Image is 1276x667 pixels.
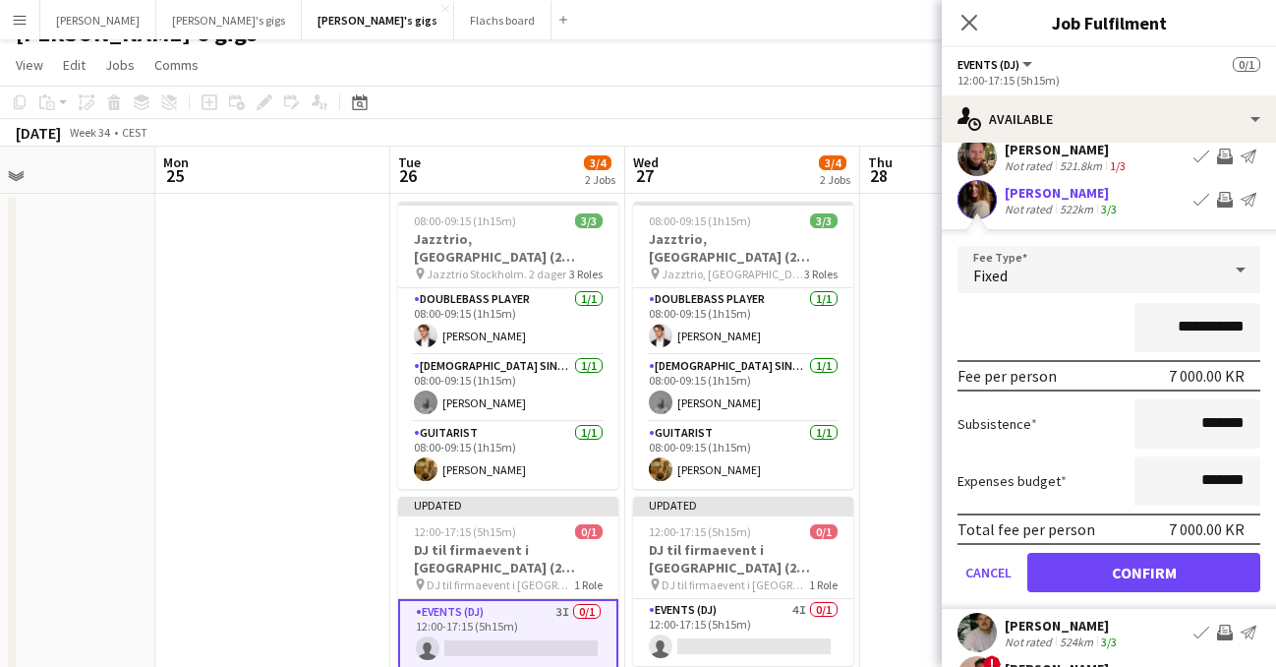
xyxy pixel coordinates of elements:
[427,267,566,281] span: Jazztrio Stockholm. 2 dager
[1169,366,1245,386] div: 7 000.00 KR
[1027,553,1260,592] button: Confirm
[302,1,454,39] button: [PERSON_NAME]'s gigs
[633,497,853,513] div: Updated
[55,52,93,78] a: Edit
[1005,635,1056,649] div: Not rated
[414,524,516,539] span: 12:00-17:15 (5h15m)
[957,366,1057,386] div: Fee per person
[398,497,618,513] div: Updated
[163,153,189,171] span: Mon
[649,524,751,539] span: 12:00-17:15 (5h15m)
[63,56,86,74] span: Edit
[1056,158,1106,173] div: 521.8km
[810,213,838,228] span: 3/3
[8,52,51,78] a: View
[942,10,1276,35] h3: Job Fulfilment
[633,230,853,266] h3: Jazztrio, [GEOGRAPHIC_DATA] (2 [PERSON_NAME])
[160,164,189,187] span: 25
[398,422,618,489] app-card-role: Guitarist1/108:00-09:15 (1h15m)[PERSON_NAME]
[454,1,551,39] button: Flachs board
[804,267,838,281] span: 3 Roles
[820,172,850,187] div: 2 Jobs
[1101,202,1117,216] app-skills-label: 3/3
[1005,202,1056,216] div: Not rated
[65,125,114,140] span: Week 34
[398,355,618,422] app-card-role: [DEMOGRAPHIC_DATA] Singer1/108:00-09:15 (1h15m)[PERSON_NAME]
[1005,158,1056,173] div: Not rated
[395,164,421,187] span: 26
[809,577,838,592] span: 1 Role
[40,1,156,39] button: [PERSON_NAME]
[819,155,846,170] span: 3/4
[122,125,147,140] div: CEST
[1110,158,1126,173] app-skills-label: 1/3
[156,1,302,39] button: [PERSON_NAME]'s gigs
[1056,202,1097,216] div: 522km
[1233,57,1260,72] span: 0/1
[662,267,804,281] span: Jazztrio, [GEOGRAPHIC_DATA] (2 [PERSON_NAME])
[865,164,893,187] span: 28
[633,599,853,666] app-card-role: Events (DJ)4I0/112:00-17:15 (5h15m)
[957,553,1019,592] button: Cancel
[957,472,1067,490] label: Expenses budget
[957,519,1095,539] div: Total fee per person
[1005,141,1130,158] div: [PERSON_NAME]
[633,153,659,171] span: Wed
[398,541,618,576] h3: DJ til firmaevent i [GEOGRAPHIC_DATA] (2 [PERSON_NAME])
[1169,519,1245,539] div: 7 000.00 KR
[633,541,853,576] h3: DJ til firmaevent i [GEOGRAPHIC_DATA] (2 [PERSON_NAME])
[398,153,421,171] span: Tue
[1101,635,1117,649] app-skills-label: 3/3
[575,524,603,539] span: 0/1
[957,415,1037,433] label: Subsistence
[957,73,1260,88] div: 12:00-17:15 (5h15m)
[398,202,618,489] app-job-card: 08:00-09:15 (1h15m)3/3Jazztrio, [GEOGRAPHIC_DATA] (2 [PERSON_NAME]) Jazztrio Stockholm. 2 dager3 ...
[1056,635,1097,649] div: 524km
[398,230,618,266] h3: Jazztrio, [GEOGRAPHIC_DATA] (2 [PERSON_NAME])
[584,155,611,170] span: 3/4
[633,497,853,666] app-job-card: Updated12:00-17:15 (5h15m)0/1DJ til firmaevent i [GEOGRAPHIC_DATA] (2 [PERSON_NAME]) DJ til firma...
[957,57,1019,72] span: Events (DJ)
[575,213,603,228] span: 3/3
[1005,617,1121,635] div: [PERSON_NAME]
[662,577,809,592] span: DJ til firmaevent i [GEOGRAPHIC_DATA]
[398,288,618,355] app-card-role: Doublebass Player1/108:00-09:15 (1h15m)[PERSON_NAME]
[957,57,1035,72] button: Events (DJ)
[868,153,893,171] span: Thu
[414,213,516,228] span: 08:00-09:15 (1h15m)
[649,213,751,228] span: 08:00-09:15 (1h15m)
[585,172,615,187] div: 2 Jobs
[16,123,61,143] div: [DATE]
[633,288,853,355] app-card-role: Doublebass Player1/108:00-09:15 (1h15m)[PERSON_NAME]
[942,95,1276,143] div: Available
[154,56,199,74] span: Comms
[105,56,135,74] span: Jobs
[1005,184,1121,202] div: [PERSON_NAME]
[427,577,574,592] span: DJ til firmaevent i [GEOGRAPHIC_DATA]
[633,355,853,422] app-card-role: [DEMOGRAPHIC_DATA] Singer1/108:00-09:15 (1h15m)[PERSON_NAME]
[574,577,603,592] span: 1 Role
[633,202,853,489] app-job-card: 08:00-09:15 (1h15m)3/3Jazztrio, [GEOGRAPHIC_DATA] (2 [PERSON_NAME]) Jazztrio, [GEOGRAPHIC_DATA] (...
[810,524,838,539] span: 0/1
[633,422,853,489] app-card-role: Guitarist1/108:00-09:15 (1h15m)[PERSON_NAME]
[16,56,43,74] span: View
[630,164,659,187] span: 27
[97,52,143,78] a: Jobs
[973,266,1008,285] span: Fixed
[146,52,206,78] a: Comms
[569,267,603,281] span: 3 Roles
